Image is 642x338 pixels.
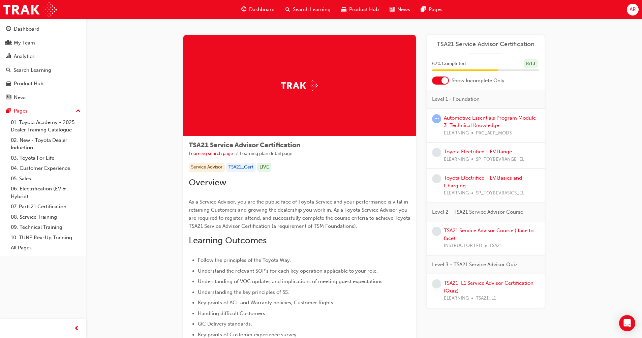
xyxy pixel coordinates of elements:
[226,163,256,172] div: TSA21_Cert
[14,94,27,101] div: News
[198,289,289,295] span: Understanding the key principles of 5S.
[397,6,410,13] span: News
[444,115,536,129] a: Automotive Essentials Program Module 3: Technical Knowledge
[432,40,539,48] a: TSA21 Service Advisor Certification
[3,105,83,117] button: Pages
[619,315,635,331] div: Open Intercom Messenger
[8,117,83,135] a: 01. Toyota Academy - 2025 Dealer Training Catalogue
[444,280,533,294] a: TSA21_L1 Service Advisor Certification (Quiz)
[8,163,83,174] a: 04. Customer Experience
[74,325,79,333] span: prev-icon
[8,222,83,233] a: 09. Technical Training
[280,3,336,17] a: search-iconSearch Learning
[476,295,496,302] span: TSA21_L1
[241,5,246,14] span: guage-icon
[189,177,226,188] span: Overview
[432,148,441,157] span: learningRecordVerb_NONE-icon
[14,53,35,60] div: Analytics
[198,300,335,306] span: Key points of ACL and Warranty policies, Customer Rights.
[432,60,466,68] span: 62 % Completed
[8,174,83,184] a: 05. Sales
[8,233,83,243] a: 10. TUNE Rev-Up Training
[3,91,83,104] a: News
[3,50,83,63] a: Analytics
[432,208,523,216] span: Level 2 - TSA21 Service Advisor Course
[444,189,469,197] span: ELEARNING
[3,64,83,76] a: Search Learning
[198,332,298,338] span: Key points of Customer experience survey.
[8,212,83,222] a: 08. Service Training
[8,135,83,153] a: 02. New - Toyota Dealer Induction
[444,242,482,250] span: INSTRUCTOR LED
[489,242,502,250] span: TSA21
[421,5,426,14] span: pages-icon
[341,5,346,14] span: car-icon
[452,77,505,85] span: Show Incomplete Only
[6,81,11,87] span: car-icon
[3,37,83,49] a: My Team
[384,3,416,17] a: news-iconNews
[349,6,379,13] span: Product Hub
[8,243,83,253] a: All Pages
[198,268,378,274] span: Understand the relevant SOP's for each key operation applicable to your role.
[3,23,83,35] a: Dashboard
[8,184,83,202] a: 06. Electrification (EV & Hybrid)
[13,66,51,74] div: Search Learning
[416,3,448,17] a: pages-iconPages
[198,257,291,263] span: Follow the principles of the Toyota Way.
[198,278,384,284] span: Understanding of VOC updates and implications of meeting guest expectations.
[285,5,290,14] span: search-icon
[6,95,11,101] span: news-icon
[432,174,441,183] span: learningRecordVerb_NONE-icon
[476,156,524,163] span: SP_TOYBEVRANGE_EL
[189,163,225,172] div: Service Advisor
[14,39,35,47] div: My Team
[630,6,636,13] span: AR
[627,4,639,16] button: AR
[6,67,11,73] span: search-icon
[524,59,538,68] div: 8 / 13
[3,78,83,90] a: Product Hub
[198,321,252,327] span: QC Delivery standards.
[198,310,267,316] span: Handling difficult Customers.
[236,3,280,17] a: guage-iconDashboard
[189,199,412,229] span: As a Service Advisor, you are the public face of Toyota Service and your performance is vital in ...
[444,175,522,189] a: Toyota Electrified - EV Basics and Charging
[189,141,300,149] span: TSA21 Service Advisor Certification
[6,40,11,46] span: people-icon
[6,26,11,32] span: guage-icon
[281,80,318,91] img: Trak
[476,189,524,197] span: SP_TOYBEVBASICS_EL
[429,6,442,13] span: Pages
[257,163,271,172] div: LIVE
[432,279,441,288] span: learningRecordVerb_NONE-icon
[336,3,384,17] a: car-iconProduct Hub
[240,150,293,158] li: Learning plan detail page
[14,107,28,115] div: Pages
[8,153,83,163] a: 03. Toyota For Life
[189,235,267,246] span: Learning Outcomes
[189,151,233,156] a: Learning search page
[8,202,83,212] a: 07. Parts21 Certification
[3,22,83,105] button: DashboardMy TeamAnalyticsSearch LearningProduct HubNews
[444,295,469,302] span: ELEARNING
[390,5,395,14] span: news-icon
[3,2,57,17] img: Trak
[6,54,11,60] span: chart-icon
[14,80,43,88] div: Product Hub
[444,149,512,155] a: Toyota Electrified - EV Range
[293,6,331,13] span: Search Learning
[6,108,11,114] span: pages-icon
[432,95,480,103] span: Level 1 - Foundation
[444,227,533,241] a: TSA21 Service Advisor Course ( face to face)
[14,25,39,33] div: Dashboard
[444,156,469,163] span: ELEARNING
[432,227,441,236] span: learningRecordVerb_NONE-icon
[444,129,469,137] span: ELEARNING
[76,107,81,116] span: up-icon
[432,114,441,123] span: learningRecordVerb_ATTEMPT-icon
[476,129,512,137] span: PKC_AEP_MOD3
